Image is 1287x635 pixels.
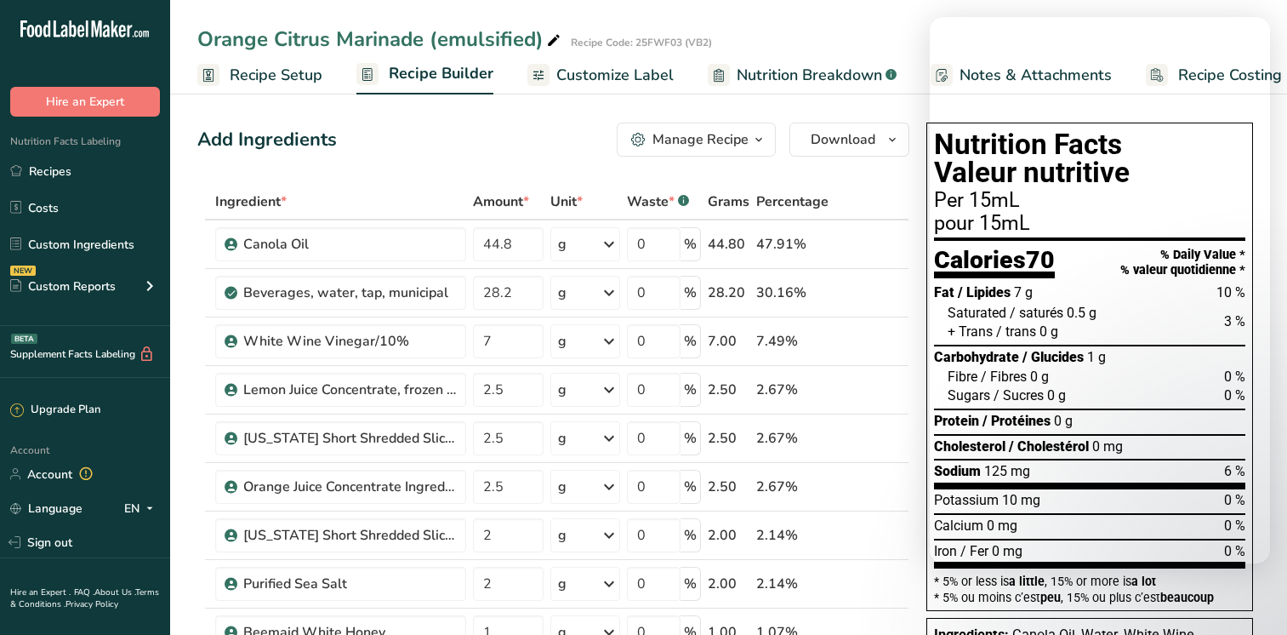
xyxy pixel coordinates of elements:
[558,428,567,449] div: g
[756,283,829,303] div: 30.16%
[556,64,674,87] span: Customize Label
[197,56,322,94] a: Recipe Setup
[1131,575,1156,588] span: a lot
[708,192,749,212] span: Grams
[1009,575,1045,588] span: a little
[571,35,712,50] div: Recipe Code: 25FWF03 (VB2)
[1040,591,1061,604] span: peu
[708,283,749,303] div: 28.20
[756,525,829,546] div: 2.14%
[708,56,897,94] a: Nutrition Breakdown
[558,574,567,594] div: g
[558,283,567,303] div: g
[243,428,456,449] div: [US_STATE] Short Shredded Sliced Frozen Orange Peel
[243,234,456,255] div: Canola Oil
[230,64,322,87] span: Recipe Setup
[94,586,135,598] a: About Us .
[197,24,564,54] div: Orange Citrus Marinade (emulsified)
[1229,577,1270,618] iframe: Intercom live chat
[10,87,160,117] button: Hire an Expert
[789,123,909,157] button: Download
[10,586,71,598] a: Hire an Expert .
[756,331,829,352] div: 7.49%
[934,569,1245,604] section: * 5% or less is , 15% or more is
[10,586,159,610] a: Terms & Conditions .
[756,477,829,497] div: 2.67%
[65,598,118,610] a: Privacy Policy
[215,192,287,212] span: Ingredient
[527,56,674,94] a: Customize Label
[708,234,749,255] div: 44.80
[756,428,829,449] div: 2.67%
[473,192,529,212] span: Amount
[1160,591,1214,604] span: beaucoup
[756,574,829,594] div: 2.14%
[10,494,83,523] a: Language
[708,428,749,449] div: 2.50
[934,592,1245,604] div: * 5% ou moins c’est , 15% ou plus c’est
[756,380,829,400] div: 2.67%
[558,380,567,400] div: g
[124,498,160,518] div: EN
[243,380,456,400] div: Lemon Juice Concentrate, frozen cloudy 400GPL
[11,334,37,344] div: BETA
[756,234,829,255] div: 47.91%
[930,17,1270,563] iframe: Intercom live chat
[243,331,456,352] div: White Wine Vinegar/10%
[708,380,749,400] div: 2.50
[708,525,749,546] div: 2.00
[550,192,583,212] span: Unit
[737,64,882,87] span: Nutrition Breakdown
[389,62,493,85] span: Recipe Builder
[243,525,456,546] div: [US_STATE] Short Shredded Sliced Frozen Lemon Peel
[627,192,689,212] div: Waste
[708,574,749,594] div: 2.00
[243,477,456,497] div: Orange Juice Concentrate Ingredient Common Name Translate MILL8
[197,126,337,154] div: Add Ingredients
[708,331,749,352] div: 7.00
[558,331,567,352] div: g
[10,266,36,276] div: NEW
[558,477,567,497] div: g
[356,54,493,95] a: Recipe Builder
[811,129,875,150] span: Download
[617,123,776,157] button: Manage Recipe
[708,477,749,497] div: 2.50
[756,192,829,212] span: Percentage
[558,525,567,546] div: g
[558,234,567,255] div: g
[243,283,456,303] div: Beverages, water, tap, municipal
[10,402,100,419] div: Upgrade Plan
[10,277,116,295] div: Custom Reports
[652,129,749,150] div: Manage Recipe
[243,574,456,594] div: Purified Sea Salt
[74,586,94,598] a: FAQ .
